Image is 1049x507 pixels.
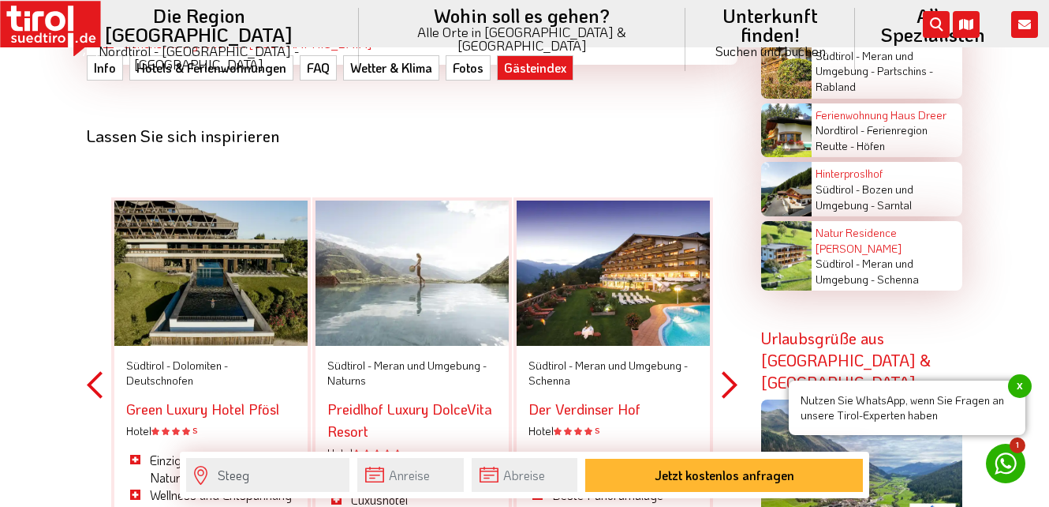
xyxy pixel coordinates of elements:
[528,400,640,419] a: Der Verdinser Hof
[126,358,170,373] span: Südtirol -
[816,122,928,153] span: Ferienregion Reutte -
[528,423,698,439] div: Hotel
[877,272,919,287] span: Schenna
[575,358,688,373] span: Meran und Umgebung -
[816,166,883,181] a: Hinterproslhof
[327,373,366,388] span: Naturns
[816,256,913,287] span: Meran und Umgebung -
[126,452,296,487] li: Einzigartige Naturerlebnisse und Lage
[126,486,296,504] li: Wellness und Entspannung
[472,458,578,492] input: Abreise
[816,225,902,256] a: Natur Residence [PERSON_NAME]
[186,458,349,492] input: Wo soll's hingehen?
[789,381,1025,435] span: Nutzen Sie WhatsApp, wenn Sie Fragen an unsere Tirol-Experten haben
[528,373,570,388] span: Schenna
[761,328,931,392] strong: Urlaubsgrüße aus [GEOGRAPHIC_DATA] & [GEOGRAPHIC_DATA]
[374,358,487,373] span: Meran und Umgebung -
[816,122,864,137] span: Nordtirol -
[816,182,913,212] span: Bozen und Umgebung -
[816,182,860,197] span: Südtirol -
[126,400,279,419] a: Green Luxury Hotel Pfösl
[704,44,836,58] small: Suchen und buchen
[986,444,1025,483] a: 1 Nutzen Sie WhatsApp, wenn Sie Fragen an unsere Tirol-Experten habenx
[357,458,464,492] input: Anreise
[378,25,666,52] small: Alle Orte in [GEOGRAPHIC_DATA] & [GEOGRAPHIC_DATA]
[327,358,371,373] span: Südtirol -
[327,400,492,441] a: Preidlhof Luxury DolceVita Resort
[877,197,912,212] span: Sarntal
[58,44,340,71] small: Nordtirol - [GEOGRAPHIC_DATA] - [GEOGRAPHIC_DATA]
[953,11,980,38] i: Karte öffnen
[816,107,946,122] a: Ferienwohnung Haus Dreer
[1010,438,1025,453] span: 1
[173,358,228,373] span: Dolomiten -
[327,445,497,461] div: Hotel
[1011,11,1038,38] i: Kontakt
[816,256,860,271] span: Südtirol -
[126,373,193,388] span: Deutschnofen
[126,423,296,439] div: Hotel
[585,459,863,492] button: Jetzt kostenlos anfragen
[528,358,573,373] span: Südtirol -
[192,425,197,436] sup: S
[87,126,737,145] div: Lassen Sie sich inspirieren
[857,138,885,153] span: Höfen
[1008,374,1032,398] span: x
[816,63,933,94] span: Partschins - Rabland
[595,425,599,436] sup: S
